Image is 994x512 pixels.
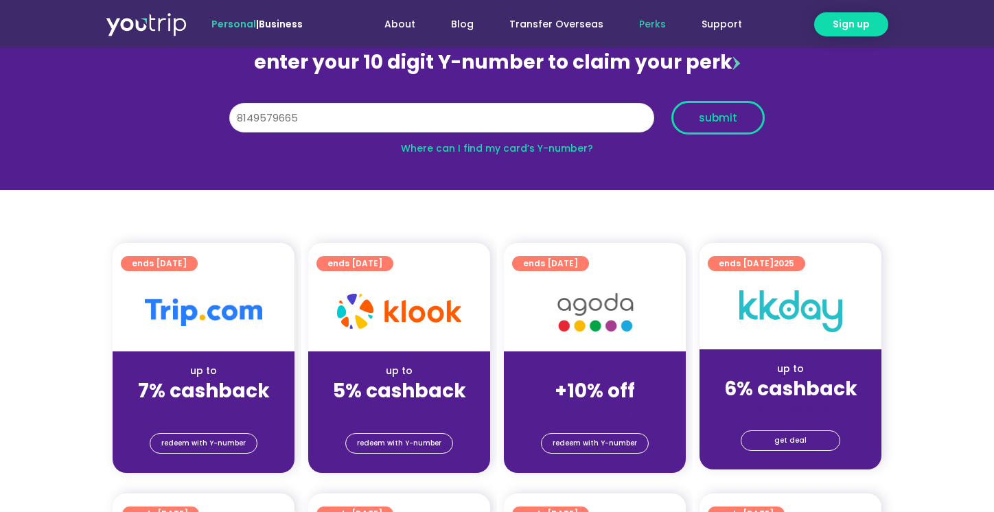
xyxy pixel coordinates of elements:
a: redeem with Y-number [541,433,649,454]
strong: 5% cashback [333,377,466,404]
span: Sign up [833,17,870,32]
div: (for stays only) [319,404,479,418]
a: Blog [433,12,492,37]
span: submit [699,113,737,123]
div: (for stays only) [515,404,675,418]
span: ends [DATE] [132,256,187,271]
span: redeem with Y-number [357,434,441,453]
span: ends [DATE] [327,256,382,271]
span: Personal [211,17,256,31]
a: Where can I find my card’s Y-number? [401,141,593,155]
a: Transfer Overseas [492,12,621,37]
a: Support [684,12,760,37]
span: get deal [774,431,807,450]
div: (for stays only) [710,402,870,416]
span: 2025 [774,257,794,269]
div: up to [124,364,284,378]
nav: Menu [340,12,760,37]
div: up to [319,364,479,378]
span: ends [DATE] [523,256,578,271]
strong: +10% off [555,377,635,404]
a: Sign up [814,12,888,36]
a: Business [259,17,303,31]
button: submit [671,101,765,135]
span: ends [DATE] [719,256,794,271]
a: get deal [741,430,840,451]
strong: 7% cashback [138,377,270,404]
div: (for stays only) [124,404,284,418]
span: redeem with Y-number [553,434,637,453]
form: Y Number [229,101,765,145]
span: | [211,17,303,31]
span: redeem with Y-number [161,434,246,453]
input: 10 digit Y-number (e.g. 8123456789) [229,103,654,133]
a: Perks [621,12,684,37]
a: ends [DATE] [512,256,589,271]
div: up to [710,362,870,376]
a: ends [DATE]2025 [708,256,805,271]
a: ends [DATE] [316,256,393,271]
a: About [367,12,433,37]
span: up to [582,364,608,377]
a: ends [DATE] [121,256,198,271]
a: redeem with Y-number [150,433,257,454]
a: redeem with Y-number [345,433,453,454]
div: enter your 10 digit Y-number to claim your perk [222,45,772,80]
strong: 6% cashback [724,375,857,402]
